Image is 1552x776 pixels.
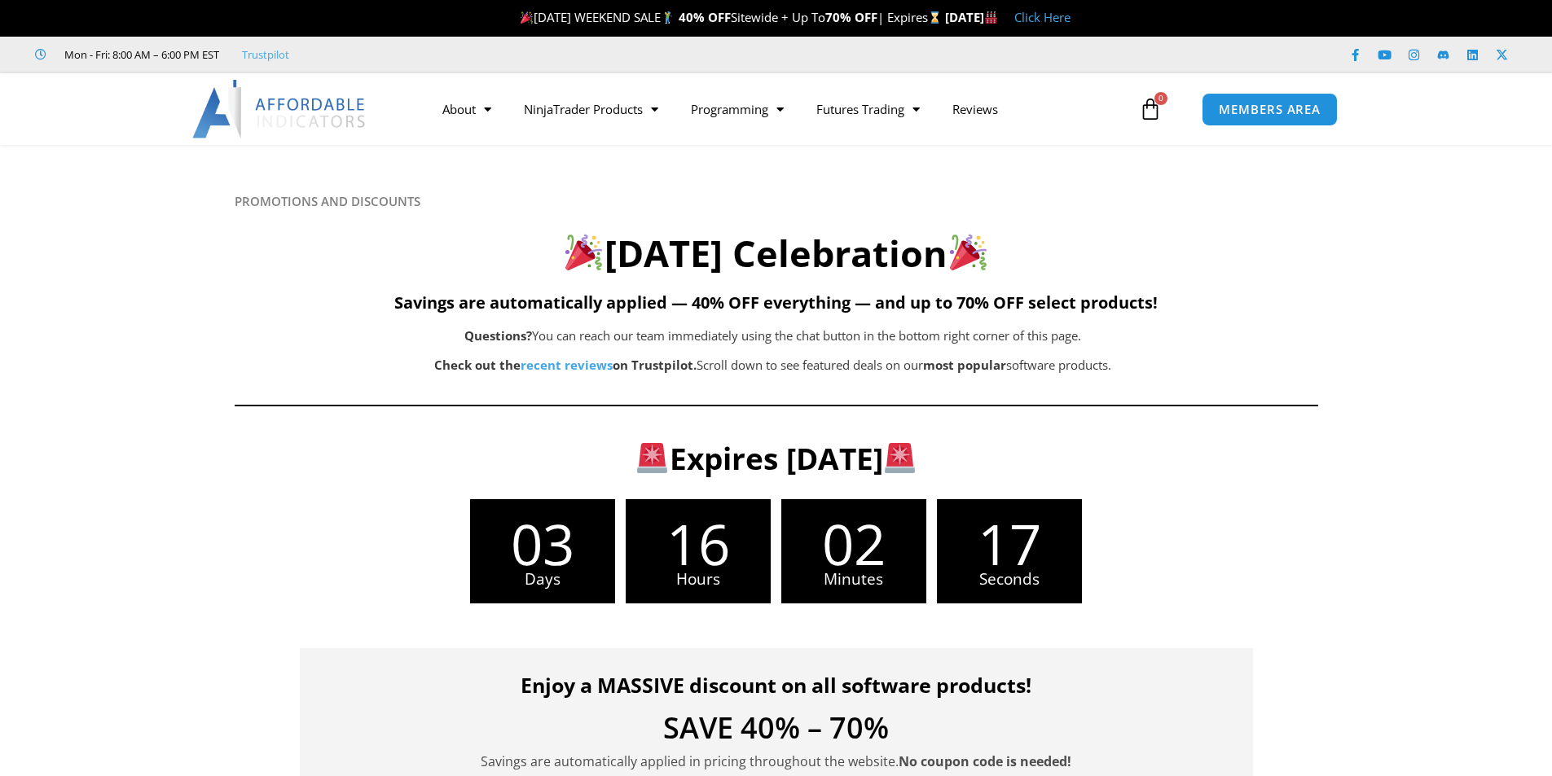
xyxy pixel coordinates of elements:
img: 🎉 [950,234,987,270]
a: Trustpilot [242,45,289,64]
h6: PROMOTIONS AND DISCOUNTS [235,194,1318,209]
strong: 40% OFF [679,9,731,25]
span: Minutes [781,572,926,587]
a: Click Here [1014,9,1071,25]
nav: Menu [426,90,1135,128]
a: NinjaTrader Products [508,90,675,128]
img: 🏭 [985,11,997,24]
img: 🎉 [565,234,602,270]
h4: SAVE 40% – 70% [324,713,1229,743]
span: Hours [626,572,771,587]
a: Programming [675,90,800,128]
h3: Expires [DATE] [320,439,1233,478]
h2: [DATE] Celebration [235,230,1318,278]
span: 17 [937,515,1082,572]
strong: 70% OFF [825,9,877,25]
p: Savings are automatically applied in pricing throughout the website. [324,751,1229,773]
img: LogoAI | Affordable Indicators – NinjaTrader [192,80,367,138]
img: ⌛ [929,11,941,24]
img: 🏌️‍♂️ [662,11,674,24]
a: Futures Trading [800,90,936,128]
img: 🎉 [521,11,533,24]
a: recent reviews [521,357,613,373]
strong: [DATE] [945,9,998,25]
img: 🚨 [637,443,667,473]
p: You can reach our team immediately using the chat button in the bottom right corner of this page. [316,325,1230,348]
a: 0 [1115,85,1186,133]
span: Seconds [937,572,1082,587]
span: Days [470,572,615,587]
span: [DATE] WEEKEND SALE Sitewide + Up To | Expires [517,9,944,25]
span: MEMBERS AREA [1219,103,1321,116]
p: Scroll down to see featured deals on our software products. [316,354,1230,377]
b: Questions? [464,327,532,344]
h5: Savings are automatically applied — 40% OFF everything — and up to 70% OFF select products! [235,293,1318,313]
a: Reviews [936,90,1014,128]
a: MEMBERS AREA [1202,93,1338,126]
b: most popular [923,357,1006,373]
h4: Enjoy a MASSIVE discount on all software products! [324,673,1229,697]
a: About [426,90,508,128]
strong: No coupon code is needed! [899,752,1071,770]
span: 16 [626,515,771,572]
span: 03 [470,515,615,572]
img: 🚨 [885,443,915,473]
span: Mon - Fri: 8:00 AM – 6:00 PM EST [60,45,219,64]
strong: Check out the on Trustpilot. [434,357,697,373]
span: 02 [781,515,926,572]
span: 0 [1154,92,1167,105]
